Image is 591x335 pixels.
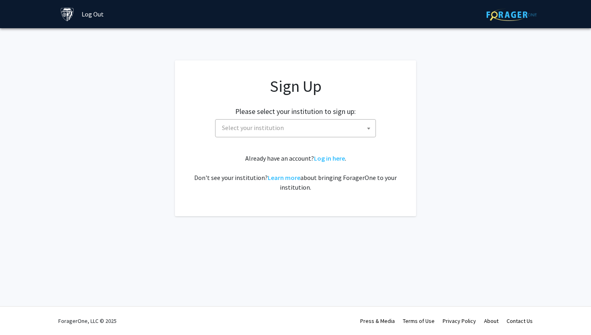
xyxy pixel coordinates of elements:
a: About [484,317,499,325]
img: ForagerOne Logo [486,8,537,21]
div: Already have an account? . Don't see your institution? about bringing ForagerOne to your institut... [191,153,400,192]
span: Select your institution [219,120,376,136]
span: Select your institution [222,124,284,132]
a: Privacy Policy [443,317,476,325]
h1: Sign Up [191,77,400,96]
div: ForagerOne, LLC © 2025 [58,307,117,335]
span: Select your institution [215,119,376,137]
img: Johns Hopkins University Logo [60,7,74,21]
a: Terms of Use [403,317,435,325]
a: Press & Media [360,317,395,325]
a: Learn more about bringing ForagerOne to your institution [268,174,300,182]
a: Log in here [314,154,345,162]
a: Contact Us [507,317,533,325]
h2: Please select your institution to sign up: [235,107,356,116]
